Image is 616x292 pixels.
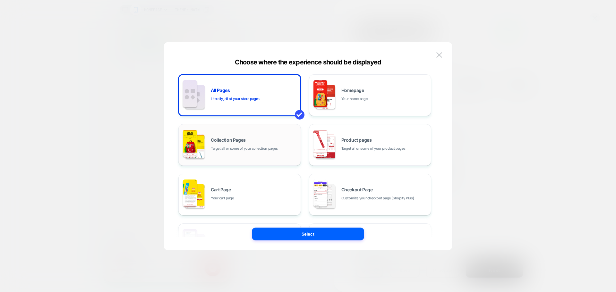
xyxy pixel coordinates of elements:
iframe: Gorgias live chat messenger [98,238,121,258]
span: Checkout Page [341,188,373,192]
span: Homepage [341,88,364,93]
img: close [436,52,442,58]
span: Your home page [341,96,368,102]
span: Customize your checkout page (Shopify Plus) [341,195,414,201]
span: Product pages [341,138,372,142]
div: Choose where the experience should be displayed [164,58,452,66]
button: Select [252,228,364,240]
button: Close teaser [19,236,25,242]
span: Italian Style Beef [26,20,64,26]
div: Open Form [3,238,24,258]
span: Target all or some of your product pages [341,146,406,152]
